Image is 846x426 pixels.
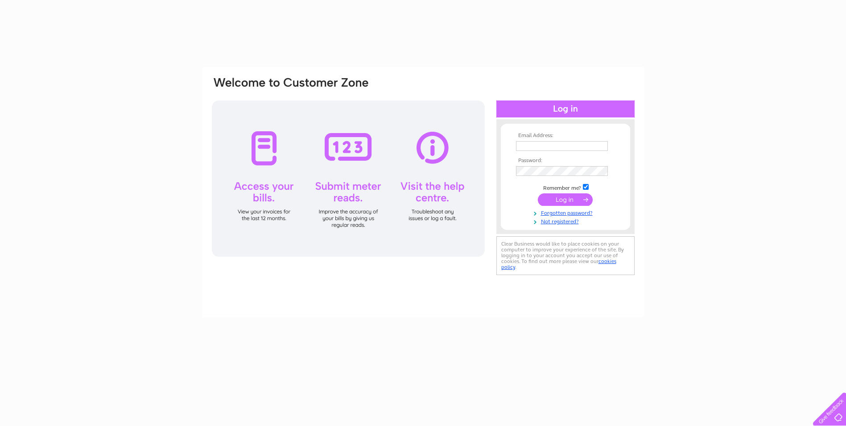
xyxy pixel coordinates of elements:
[516,208,617,217] a: Forgotten password?
[501,258,616,270] a: cookies policy
[496,236,635,275] div: Clear Business would like to place cookies on your computer to improve your experience of the sit...
[514,133,617,139] th: Email Address:
[514,158,617,164] th: Password:
[538,193,593,206] input: Submit
[514,183,617,192] td: Remember me?
[516,217,617,225] a: Not registered?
